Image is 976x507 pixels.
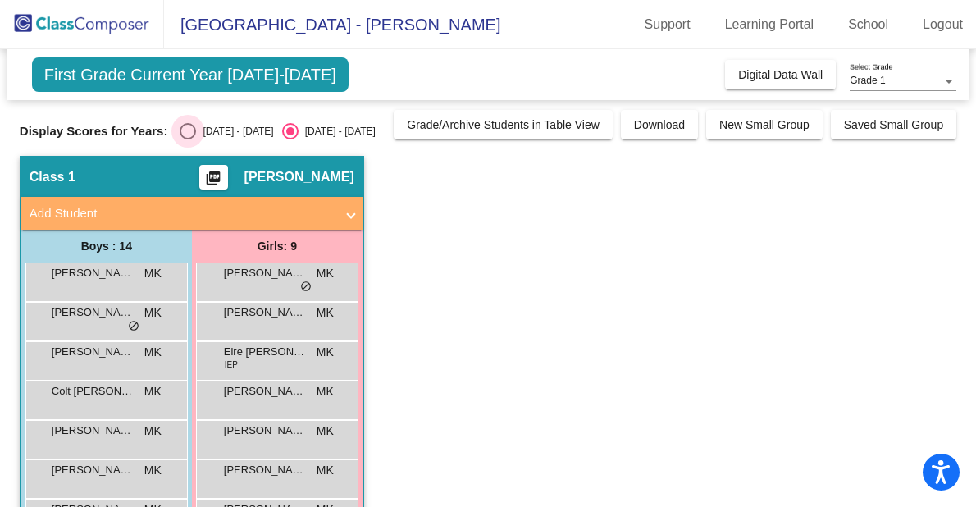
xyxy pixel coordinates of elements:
span: [PERSON_NAME] [224,265,306,281]
span: do_not_disturb_alt [128,320,139,333]
button: New Small Group [706,110,823,139]
span: MK [317,383,334,400]
span: [PERSON_NAME] [52,265,134,281]
span: MK [317,265,334,282]
span: MK [144,462,162,479]
span: [PERSON_NAME] [52,304,134,321]
a: School [835,11,901,38]
span: Download [634,118,685,131]
span: [PERSON_NAME] [224,462,306,478]
span: Colt [PERSON_NAME] [52,383,134,400]
button: Print Students Details [199,165,228,190]
button: Grade/Archive Students in Table View [394,110,613,139]
span: Saved Small Group [844,118,943,131]
span: Display Scores for Years: [20,124,168,139]
span: [GEOGRAPHIC_DATA] - [PERSON_NAME] [164,11,500,38]
div: [DATE] - [DATE] [299,124,376,139]
span: First Grade Current Year [DATE]-[DATE] [32,57,349,92]
span: MK [317,304,334,322]
span: MK [317,422,334,440]
span: [PERSON_NAME] [244,169,354,185]
mat-icon: picture_as_pdf [203,170,223,193]
mat-radio-group: Select an option [180,123,375,139]
button: Digital Data Wall [725,60,836,89]
span: MK [317,344,334,361]
div: Girls: 9 [192,230,363,263]
span: [PERSON_NAME] [52,462,134,478]
span: New Small Group [719,118,810,131]
a: Logout [910,11,976,38]
a: Learning Portal [712,11,828,38]
span: Grade 1 [850,75,885,86]
span: Class 1 [30,169,75,185]
mat-panel-title: Add Student [30,204,335,223]
span: Digital Data Wall [738,68,823,81]
span: Eire [PERSON_NAME] [224,344,306,360]
span: MK [144,265,162,282]
span: IEP [225,359,238,371]
span: [PERSON_NAME] [52,344,134,360]
span: MK [144,383,162,400]
span: [PERSON_NAME] [224,304,306,321]
span: MK [317,462,334,479]
div: Boys : 14 [21,230,192,263]
div: [DATE] - [DATE] [196,124,273,139]
span: do_not_disturb_alt [300,281,312,294]
span: MK [144,304,162,322]
span: [PERSON_NAME] [52,422,134,439]
a: Support [632,11,704,38]
button: Saved Small Group [831,110,956,139]
mat-expansion-panel-header: Add Student [21,197,363,230]
span: Grade/Archive Students in Table View [407,118,600,131]
span: MK [144,422,162,440]
span: [PERSON_NAME] [224,383,306,400]
span: [PERSON_NAME] [224,422,306,439]
span: MK [144,344,162,361]
button: Download [621,110,698,139]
